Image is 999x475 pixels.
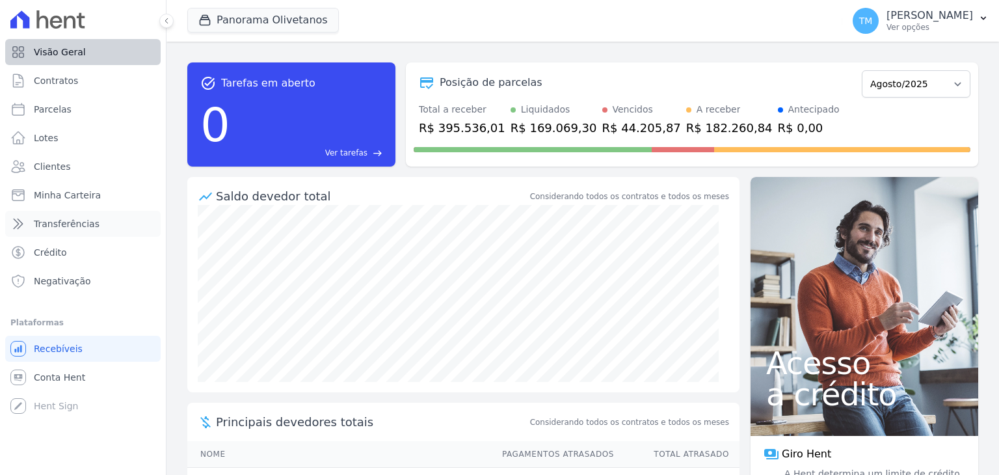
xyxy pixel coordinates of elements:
[187,8,339,33] button: Panorama Olivetanos
[34,275,91,288] span: Negativação
[615,441,739,468] th: Total Atrasado
[766,379,963,410] span: a crédito
[34,371,85,384] span: Conta Hent
[34,217,100,230] span: Transferências
[530,191,729,202] div: Considerando todos os contratos e todos os meses
[5,268,161,294] a: Negativação
[686,119,773,137] div: R$ 182.260,84
[511,119,597,137] div: R$ 169.069,30
[782,446,831,462] span: Giro Hent
[187,441,490,468] th: Nome
[697,103,741,116] div: A receber
[34,246,67,259] span: Crédito
[5,96,161,122] a: Parcelas
[886,22,973,33] p: Ver opções
[5,125,161,151] a: Lotes
[5,364,161,390] a: Conta Hent
[10,315,155,331] div: Plataformas
[216,413,527,431] span: Principais devedores totais
[216,187,527,205] div: Saldo devedor total
[530,416,729,428] span: Considerando todos os contratos e todos os meses
[419,103,505,116] div: Total a receber
[613,103,653,116] div: Vencidos
[34,160,70,173] span: Clientes
[602,119,681,137] div: R$ 44.205,87
[5,211,161,237] a: Transferências
[859,16,873,25] span: TM
[34,46,86,59] span: Visão Geral
[221,75,315,91] span: Tarefas em aberto
[200,91,230,159] div: 0
[200,75,216,91] span: task_alt
[34,74,78,87] span: Contratos
[490,441,615,468] th: Pagamentos Atrasados
[34,189,101,202] span: Minha Carteira
[5,239,161,265] a: Crédito
[766,347,963,379] span: Acesso
[235,147,382,159] a: Ver tarefas east
[788,103,840,116] div: Antecipado
[5,336,161,362] a: Recebíveis
[34,131,59,144] span: Lotes
[5,182,161,208] a: Minha Carteira
[34,103,72,116] span: Parcelas
[34,342,83,355] span: Recebíveis
[521,103,570,116] div: Liquidados
[325,147,367,159] span: Ver tarefas
[778,119,840,137] div: R$ 0,00
[373,148,382,158] span: east
[886,9,973,22] p: [PERSON_NAME]
[842,3,999,39] button: TM [PERSON_NAME] Ver opções
[5,68,161,94] a: Contratos
[440,75,542,90] div: Posição de parcelas
[419,119,505,137] div: R$ 395.536,01
[5,154,161,180] a: Clientes
[5,39,161,65] a: Visão Geral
